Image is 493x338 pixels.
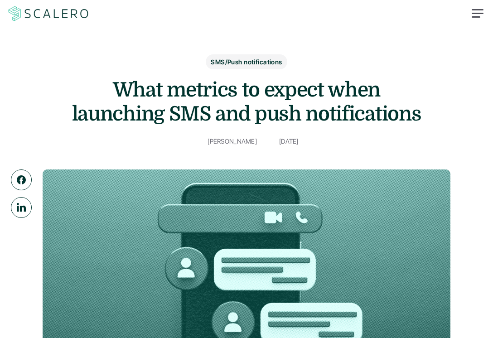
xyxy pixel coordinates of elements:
[279,135,299,147] p: [DATE]
[211,57,282,67] p: SMS/Push notifications
[7,5,90,22] img: Scalero company logo
[65,78,428,126] h1: What metrics to expect when launching SMS and push notifications
[208,135,257,147] p: [PERSON_NAME]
